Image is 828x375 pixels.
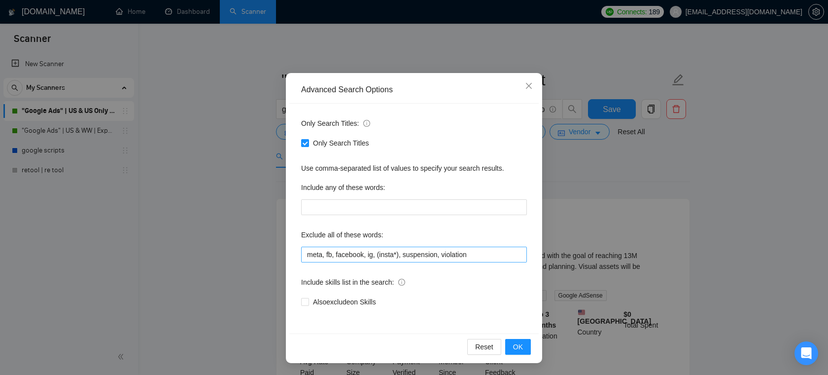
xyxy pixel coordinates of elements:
[301,118,370,129] span: Only Search Titles:
[467,339,501,355] button: Reset
[309,297,380,307] span: Also exclude on Skills
[516,73,542,100] button: Close
[301,180,385,195] label: Include any of these words:
[301,163,527,174] div: Use comma-separated list of values to specify your search results.
[301,277,405,288] span: Include skills list in the search:
[525,82,533,90] span: close
[309,138,373,149] span: Only Search Titles
[363,120,370,127] span: info-circle
[301,84,527,95] div: Advanced Search Options
[398,279,405,286] span: info-circle
[505,339,531,355] button: OK
[794,341,818,365] div: Open Intercom Messenger
[301,227,383,243] label: Exclude all of these words:
[475,341,493,352] span: Reset
[513,341,523,352] span: OK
